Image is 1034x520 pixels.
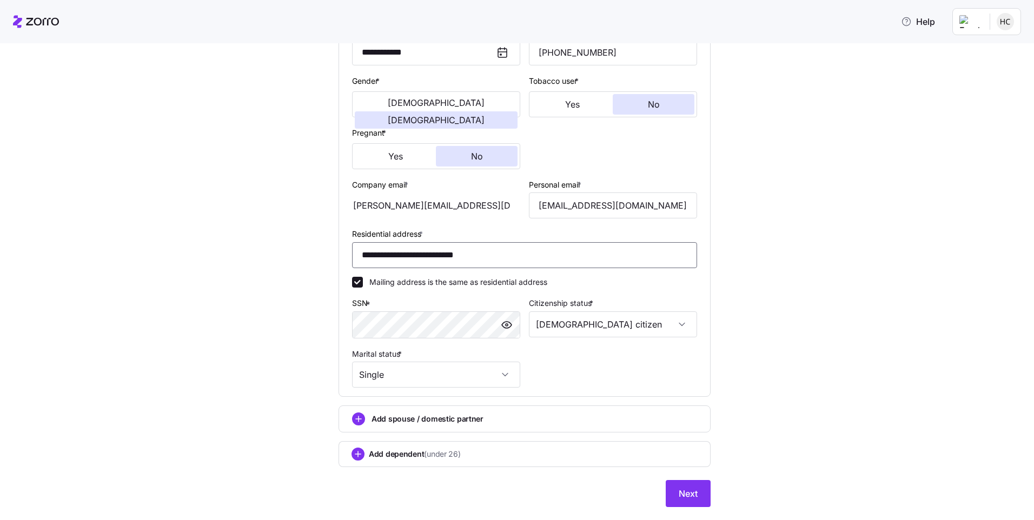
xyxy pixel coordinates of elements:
img: Employer logo [959,15,981,28]
input: Select citizenship status [529,311,697,337]
label: Residential address [352,228,425,240]
label: Mailing address is the same as residential address [363,277,547,288]
span: No [471,152,483,161]
input: Phone [529,39,697,65]
img: b21d669ea4de5d5d4bac422df4265be2 [997,13,1014,30]
span: [DEMOGRAPHIC_DATA] [388,98,485,107]
svg: add icon [352,412,365,425]
label: Tobacco user [529,75,581,87]
input: Email [529,192,697,218]
span: (under 26) [424,449,460,459]
label: Company email [352,179,410,191]
input: Select marital status [352,362,520,388]
button: Help [892,11,944,32]
span: Next [679,487,698,500]
label: Personal email [529,179,584,191]
label: SSN [352,297,373,309]
label: Gender [352,75,382,87]
button: Next [666,480,711,507]
svg: add icon [352,448,364,461]
span: [DEMOGRAPHIC_DATA] [388,116,485,124]
span: No [648,100,660,109]
span: Help [901,15,935,28]
span: Add spouse / domestic partner [372,414,483,424]
span: Yes [565,100,580,109]
label: Pregnant [352,127,388,139]
label: Marital status [352,348,404,360]
span: Yes [388,152,403,161]
label: Citizenship status [529,297,595,309]
span: Add dependent [369,449,461,459]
